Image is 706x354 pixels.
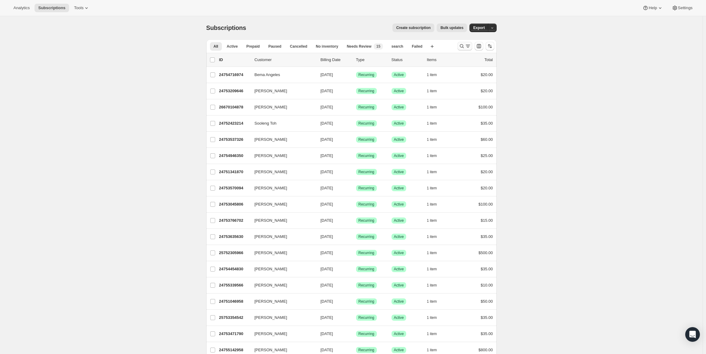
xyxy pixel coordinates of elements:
span: Help [649,5,657,10]
span: Active [394,202,404,207]
div: 25753354542[PERSON_NAME][DATE]SuccessRecurringSuccessActive1 item$35.00 [219,313,493,322]
p: Total [484,57,493,63]
div: 24753635630[PERSON_NAME][DATE]SuccessRecurringSuccessActive1 item$35.00 [219,232,493,241]
button: Customize table column order and visibility [475,42,483,50]
button: Sooleng Toh [251,119,312,128]
span: [PERSON_NAME] [255,347,287,353]
div: Type [356,57,387,63]
button: [PERSON_NAME] [251,216,312,225]
span: Needs Review [347,44,372,49]
span: Settings [678,5,693,10]
span: Active [394,72,404,77]
span: [PERSON_NAME] [255,217,287,224]
button: [PERSON_NAME] [251,232,312,242]
span: $35.00 [481,315,493,320]
button: Create new view [427,42,437,51]
p: 25753354542 [219,315,250,321]
div: 24751341870[PERSON_NAME][DATE]SuccessRecurringSuccessActive1 item$20.00 [219,168,493,176]
p: 24753537326 [219,137,250,143]
div: 24755339566[PERSON_NAME][DATE]SuccessRecurringSuccessActive1 item$10.00 [219,281,493,290]
span: 1 item [427,218,437,223]
span: [DATE] [321,283,333,287]
button: 1 item [427,330,444,338]
div: Items [427,57,458,63]
div: 24754946350[PERSON_NAME][DATE]SuccessRecurringSuccessActive1 item$25.00 [219,151,493,160]
button: Bema Angeles [251,70,312,80]
div: 26670104878[PERSON_NAME][DATE]SuccessRecurringSuccessActive1 item$100.00 [219,103,493,111]
span: No inventory [316,44,338,49]
div: 24753766702[PERSON_NAME][DATE]SuccessRecurringSuccessActive1 item$15.00 [219,216,493,225]
span: Active [394,218,404,223]
span: 1 item [427,348,437,352]
button: 1 item [427,135,444,144]
span: [PERSON_NAME] [255,298,287,305]
p: 24753635630 [219,234,250,240]
span: [PERSON_NAME] [255,137,287,143]
span: Active [227,44,238,49]
span: [DATE] [321,121,333,126]
button: [PERSON_NAME] [251,280,312,290]
button: [PERSON_NAME] [251,135,312,144]
button: [PERSON_NAME] [251,297,312,306]
span: Recurring [359,202,374,207]
span: $35.00 [481,121,493,126]
button: 1 item [427,297,444,306]
span: 1 item [427,250,437,255]
span: Active [394,89,404,93]
span: Tools [74,5,83,10]
span: 1 item [427,331,437,336]
span: Recurring [359,315,374,320]
span: Recurring [359,348,374,352]
button: [PERSON_NAME] [251,167,312,177]
button: 1 item [427,232,444,241]
span: [DATE] [321,331,333,336]
span: [DATE] [321,170,333,174]
span: Recurring [359,250,374,255]
span: 1 item [427,137,437,142]
button: Export [469,24,488,32]
span: [DATE] [321,72,333,77]
div: 25752305966[PERSON_NAME][DATE]SuccessRecurringSuccessActive1 item$500.00 [219,249,493,257]
span: [PERSON_NAME] [255,88,287,94]
span: Active [394,170,404,174]
button: 1 item [427,119,444,128]
span: Recurring [359,234,374,239]
div: 24751046958[PERSON_NAME][DATE]SuccessRecurringSuccessActive1 item$50.00 [219,297,493,306]
p: 24754946350 [219,153,250,159]
span: Recurring [359,89,374,93]
span: [DATE] [321,348,333,352]
span: $35.00 [481,267,493,271]
div: 24752423214Sooleng Toh[DATE]SuccessRecurringSuccessActive1 item$35.00 [219,119,493,128]
span: [DATE] [321,153,333,158]
div: 24753209646[PERSON_NAME][DATE]SuccessRecurringSuccessActive1 item$20.00 [219,87,493,95]
button: [PERSON_NAME] [251,313,312,323]
span: Create subscription [396,25,431,30]
span: $60.00 [481,137,493,142]
button: Create subscription [392,24,434,32]
button: [PERSON_NAME] [251,329,312,339]
span: $35.00 [481,331,493,336]
span: Active [394,299,404,304]
p: 24753471790 [219,331,250,337]
span: 1 item [427,72,437,77]
span: $100.00 [479,202,493,206]
span: Recurring [359,137,374,142]
button: Bulk updates [437,24,467,32]
button: 1 item [427,71,444,79]
span: Recurring [359,121,374,126]
span: Active [394,121,404,126]
span: [DATE] [321,250,333,255]
span: $20.00 [481,170,493,174]
p: Status [392,57,422,63]
span: $35.00 [481,234,493,239]
span: Recurring [359,283,374,288]
button: 1 item [427,184,444,192]
span: Active [394,234,404,239]
p: 24751341870 [219,169,250,175]
span: Cancelled [290,44,307,49]
p: 25752305966 [219,250,250,256]
span: [DATE] [321,202,333,206]
span: Recurring [359,267,374,272]
p: 26670104878 [219,104,250,110]
button: Search and filter results [458,42,472,50]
